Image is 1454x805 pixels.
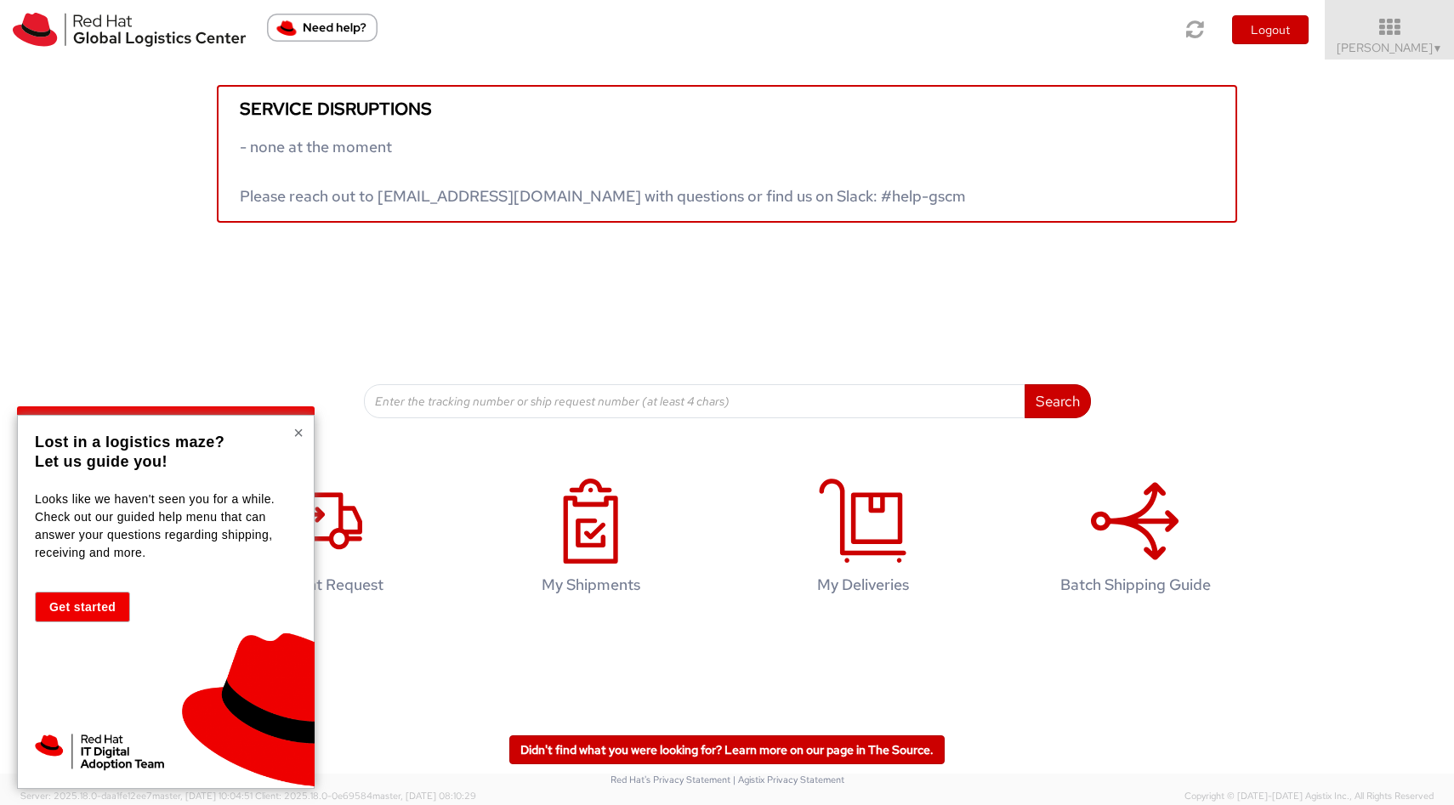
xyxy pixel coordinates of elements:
h4: Shipment Request [209,576,429,593]
a: Didn't find what you were looking for? Learn more on our page in The Source. [509,735,945,764]
a: My Shipments [463,461,718,620]
button: Search [1025,384,1091,418]
span: Client: 2025.18.0-0e69584 [255,790,476,802]
button: Close [293,424,304,441]
button: Need help? [267,14,378,42]
span: [PERSON_NAME] [1337,40,1443,55]
h4: My Deliveries [753,576,973,593]
input: Enter the tracking number or ship request number (at least 4 chars) [364,384,1025,418]
h4: My Shipments [481,576,701,593]
h4: Batch Shipping Guide [1025,576,1245,593]
a: My Deliveries [736,461,991,620]
span: master, [DATE] 08:10:29 [372,790,476,802]
span: - none at the moment Please reach out to [EMAIL_ADDRESS][DOMAIN_NAME] with questions or find us o... [240,137,966,206]
span: master, [DATE] 10:04:51 [152,790,253,802]
span: ▼ [1433,42,1443,55]
a: | Agistix Privacy Statement [733,774,844,785]
a: Shipment Request [191,461,446,620]
strong: Lost in a logistics maze? [35,434,224,451]
span: Server: 2025.18.0-daa1fe12ee7 [20,790,253,802]
img: rh-logistics-00dfa346123c4ec078e1.svg [13,13,246,47]
p: Looks like we haven't seen you for a while. Check out our guided help menu that can answer your q... [35,490,293,562]
button: Logout [1232,15,1309,44]
span: Copyright © [DATE]-[DATE] Agistix Inc., All Rights Reserved [1184,790,1434,803]
a: Red Hat's Privacy Statement [611,774,730,785]
strong: Let us guide you! [35,453,168,470]
button: Get started [35,592,130,622]
a: Service disruptions - none at the moment Please reach out to [EMAIL_ADDRESS][DOMAIN_NAME] with qu... [217,85,1237,223]
h5: Service disruptions [240,99,1214,118]
a: Batch Shipping Guide [1008,461,1263,620]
